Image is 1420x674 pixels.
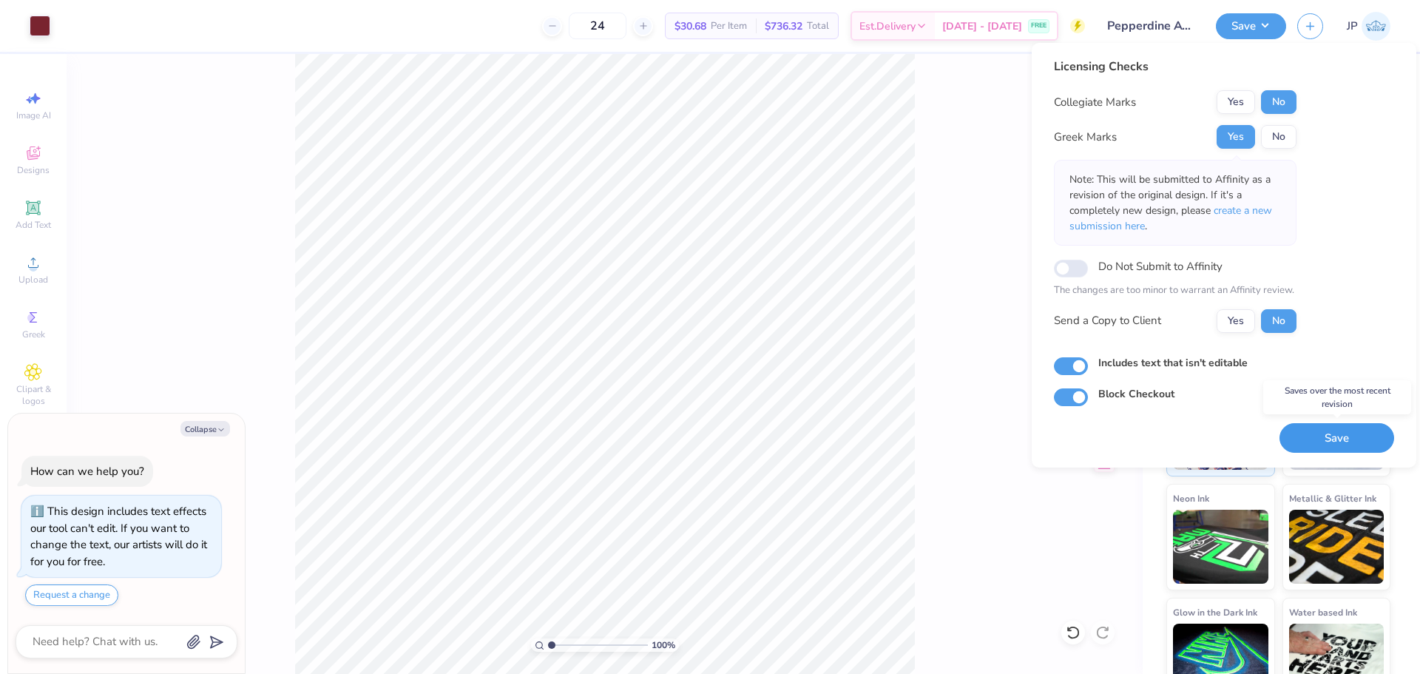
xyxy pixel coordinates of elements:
[1069,172,1281,234] p: Note: This will be submitted to Affinity as a revision of the original design. If it's a complete...
[1173,491,1209,506] span: Neon Ink
[30,464,144,479] div: How can we help you?
[711,18,747,34] span: Per Item
[1261,309,1296,333] button: No
[569,13,626,39] input: – –
[1362,12,1390,41] img: John Paul Torres
[1217,125,1255,149] button: Yes
[1217,90,1255,114] button: Yes
[1289,510,1384,584] img: Metallic & Glitter Ink
[17,164,50,176] span: Designs
[25,584,118,606] button: Request a change
[1098,386,1174,402] label: Block Checkout
[1096,11,1205,41] input: Untitled Design
[1289,604,1357,620] span: Water based Ink
[807,18,829,34] span: Total
[1054,58,1296,75] div: Licensing Checks
[18,274,48,286] span: Upload
[1173,510,1268,584] img: Neon Ink
[1054,283,1296,298] p: The changes are too minor to warrant an Affinity review.
[1098,257,1223,276] label: Do Not Submit to Affinity
[1217,309,1255,333] button: Yes
[1173,604,1257,620] span: Glow in the Dark Ink
[7,383,59,407] span: Clipart & logos
[1279,423,1394,454] button: Save
[1289,491,1376,506] span: Metallic & Glitter Ink
[674,18,706,34] span: $30.68
[1263,380,1411,414] div: Saves over the most recent revision
[859,18,916,34] span: Est. Delivery
[1261,125,1296,149] button: No
[942,18,1022,34] span: [DATE] - [DATE]
[30,504,207,569] div: This design includes text effects our tool can't edit. If you want to change the text, our artist...
[1054,94,1136,111] div: Collegiate Marks
[1031,21,1047,31] span: FREE
[1347,18,1358,35] span: JP
[16,219,51,231] span: Add Text
[16,109,51,121] span: Image AI
[1054,129,1117,146] div: Greek Marks
[22,328,45,340] span: Greek
[1216,13,1286,39] button: Save
[1347,12,1390,41] a: JP
[1261,90,1296,114] button: No
[765,18,802,34] span: $736.32
[1098,355,1248,371] label: Includes text that isn't editable
[652,638,675,652] span: 100 %
[1054,312,1161,329] div: Send a Copy to Client
[180,421,230,437] button: Collapse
